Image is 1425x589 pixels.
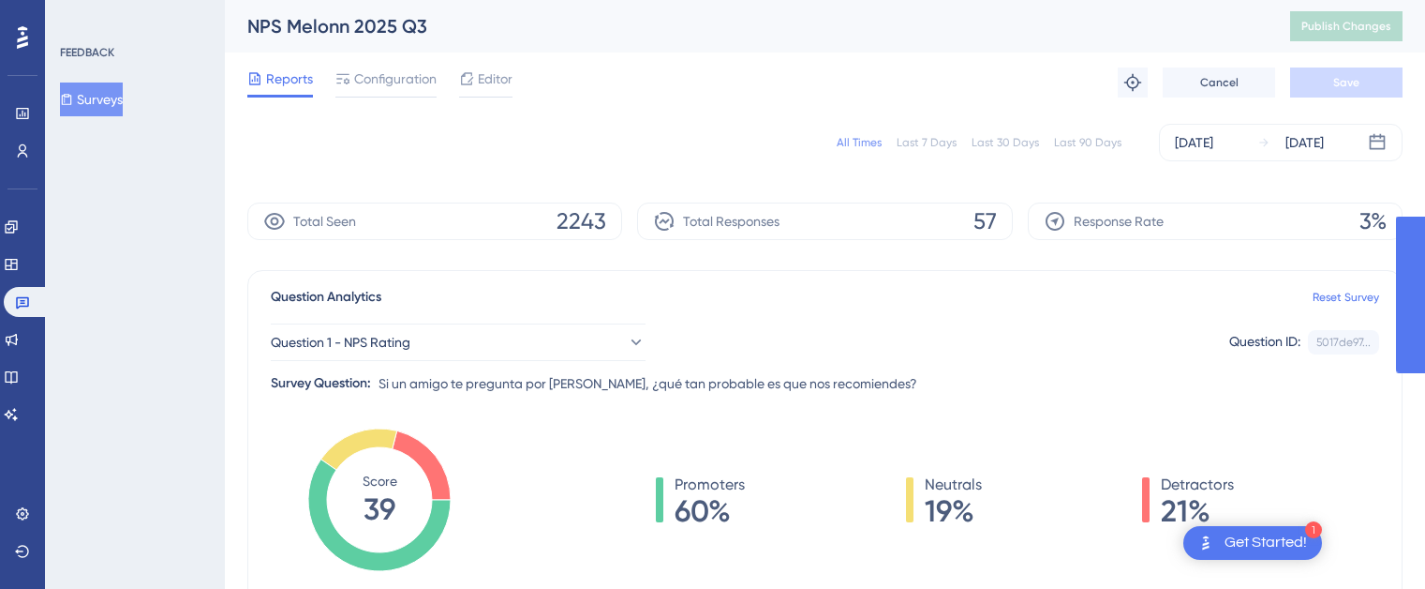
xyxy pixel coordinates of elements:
[1225,533,1307,553] div: Get Started!
[1183,526,1322,560] div: Open Get Started! checklist, remaining modules: 1
[973,206,997,236] span: 57
[271,372,371,395] div: Survey Question:
[1305,521,1322,538] div: 1
[363,474,397,489] tspan: Score
[1161,474,1234,496] span: Detractors
[266,68,313,90] span: Reports
[60,45,114,60] div: FEEDBACK
[1301,19,1391,34] span: Publish Changes
[1313,290,1379,305] a: Reset Survey
[1285,131,1324,154] div: [DATE]
[1161,496,1234,526] span: 21%
[1229,330,1300,355] div: Question ID:
[1163,68,1275,98] button: Cancel
[1346,515,1403,571] iframe: UserGuiding AI Assistant Launcher
[60,83,123,116] button: Surveys
[354,68,437,90] span: Configuration
[925,496,982,526] span: 19%
[293,210,356,233] span: Total Seen
[1195,532,1217,554] img: launcher-image-alternative-text
[1054,135,1121,150] div: Last 90 Days
[271,286,381,309] span: Question Analytics
[1175,131,1213,154] div: [DATE]
[897,135,957,150] div: Last 7 Days
[1074,210,1164,233] span: Response Rate
[1316,335,1371,350] div: 5017de97...
[271,331,410,354] span: Question 1 - NPS Rating
[364,491,395,527] tspan: 39
[271,324,646,361] button: Question 1 - NPS Rating
[675,496,745,526] span: 60%
[1290,68,1403,98] button: Save
[972,135,1039,150] div: Last 30 Days
[1290,11,1403,41] button: Publish Changes
[675,474,745,496] span: Promoters
[837,135,882,150] div: All Times
[478,68,512,90] span: Editor
[925,474,982,496] span: Neutrals
[1200,75,1239,90] span: Cancel
[379,372,917,395] span: Si un amigo te pregunta por [PERSON_NAME], ¿qué tan probable es que nos recomiendes?
[557,206,606,236] span: 2243
[247,13,1243,39] div: NPS Melonn 2025 Q3
[1333,75,1359,90] span: Save
[1359,206,1387,236] span: 3%
[683,210,779,233] span: Total Responses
